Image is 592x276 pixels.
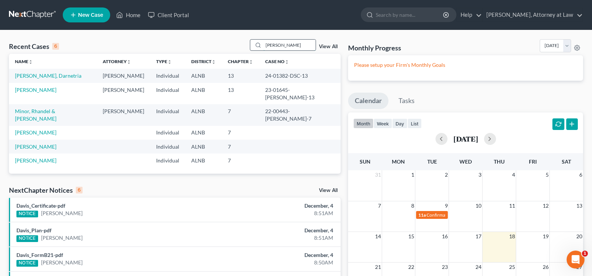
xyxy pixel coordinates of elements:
[427,158,437,165] span: Tue
[15,59,33,64] a: Nameunfold_more
[78,12,103,18] span: New Case
[15,157,56,164] a: [PERSON_NAME]
[319,188,338,193] a: View All
[427,212,506,218] span: Confirmation Date for [PERSON_NAME]
[76,187,83,193] div: 6
[228,59,253,64] a: Chapterunfold_more
[222,69,259,83] td: 13
[28,60,33,64] i: unfold_more
[150,69,185,83] td: Individual
[418,212,426,218] span: 11a
[348,43,401,52] h3: Monthly Progress
[211,60,216,64] i: unfold_more
[97,83,150,104] td: [PERSON_NAME]
[567,251,585,269] iframe: Intercom live chat
[348,93,388,109] a: Calendar
[478,170,482,179] span: 3
[97,104,150,125] td: [PERSON_NAME]
[16,211,38,217] div: NOTICE
[508,201,516,210] span: 11
[150,104,185,125] td: Individual
[144,8,193,22] a: Client Portal
[453,135,478,143] h2: [DATE]
[127,60,131,64] i: unfold_more
[529,158,537,165] span: Fri
[407,118,422,128] button: list
[353,118,374,128] button: month
[576,232,583,241] span: 20
[354,61,577,69] p: Please setup your Firm's Monthly Goals
[459,158,472,165] span: Wed
[285,60,289,64] i: unfold_more
[376,8,444,22] input: Search by name...
[150,140,185,153] td: Individual
[576,201,583,210] span: 13
[222,126,259,140] td: 7
[319,44,338,49] a: View All
[185,69,222,83] td: ALNB
[15,129,56,136] a: [PERSON_NAME]
[249,60,253,64] i: unfold_more
[410,170,415,179] span: 1
[233,234,333,242] div: 8:51AM
[542,263,549,272] span: 26
[103,59,131,64] a: Attorneyunfold_more
[15,143,56,150] a: [PERSON_NAME]
[508,232,516,241] span: 18
[508,263,516,272] span: 25
[377,201,382,210] span: 7
[475,201,482,210] span: 10
[545,170,549,179] span: 5
[233,251,333,259] div: December, 4
[112,8,144,22] a: Home
[9,42,59,51] div: Recent Cases
[222,104,259,125] td: 7
[191,59,216,64] a: Districtunfold_more
[511,170,516,179] span: 4
[15,72,81,79] a: [PERSON_NAME], Darnetria
[16,260,38,267] div: NOTICE
[444,201,449,210] span: 9
[542,232,549,241] span: 19
[97,69,150,83] td: [PERSON_NAME]
[233,202,333,210] div: December, 4
[494,158,505,165] span: Thu
[41,234,83,242] a: [PERSON_NAME]
[222,83,259,104] td: 13
[150,126,185,140] td: Individual
[16,227,52,233] a: Davis_Plan-pdf
[374,232,382,241] span: 14
[167,60,172,64] i: unfold_more
[16,202,65,209] a: Davis_Certificate-pdf
[457,8,482,22] a: Help
[265,59,289,64] a: Case Nounfold_more
[15,87,56,93] a: [PERSON_NAME]
[259,83,341,104] td: 23-01645-[PERSON_NAME]-13
[222,140,259,153] td: 7
[407,232,415,241] span: 15
[185,104,222,125] td: ALNB
[542,201,549,210] span: 12
[579,170,583,179] span: 6
[16,252,63,258] a: Davis_FormB21-pdf
[41,210,83,217] a: [PERSON_NAME]
[483,8,583,22] a: [PERSON_NAME], Attorney at Law
[150,153,185,167] td: Individual
[259,69,341,83] td: 24-01382-DSC-13
[475,232,482,241] span: 17
[475,263,482,272] span: 24
[562,158,571,165] span: Sat
[222,153,259,167] td: 7
[233,259,333,266] div: 8:50AM
[444,170,449,179] span: 2
[9,186,83,195] div: NextChapter Notices
[374,118,392,128] button: week
[441,263,449,272] span: 23
[16,235,38,242] div: NOTICE
[263,40,316,50] input: Search by name...
[150,83,185,104] td: Individual
[185,140,222,153] td: ALNB
[410,201,415,210] span: 8
[156,59,172,64] a: Typeunfold_more
[259,104,341,125] td: 22-00443-[PERSON_NAME]-7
